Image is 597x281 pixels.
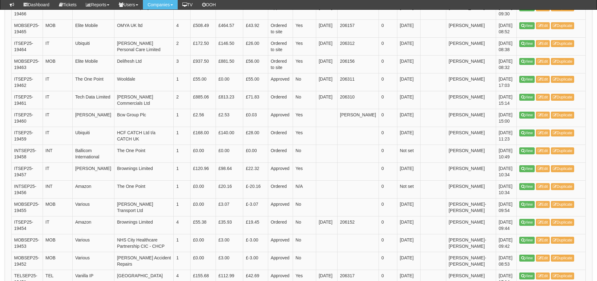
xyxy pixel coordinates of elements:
td: £13.42 [243,2,268,19]
td: Amazon [72,216,114,234]
td: £71.83 [243,91,268,109]
td: Various [72,234,114,252]
td: [DATE] [397,198,420,216]
td: [PERSON_NAME] [446,55,496,73]
td: Wooldale [114,73,174,91]
td: TELSEP25-19466 [12,2,43,19]
td: [PERSON_NAME] [446,145,496,162]
td: [DATE] [316,216,337,234]
td: [PERSON_NAME] [446,127,496,145]
a: Edit [536,22,550,29]
a: Duplicate [551,112,574,119]
a: Duplicate [551,76,574,83]
a: Duplicate [551,165,574,172]
td: 1 [174,252,191,270]
td: ITSEP25-19461 [12,91,43,109]
td: 1 [174,180,191,198]
a: Edit [536,219,550,226]
td: No [293,216,316,234]
td: £813.23 [216,91,243,109]
td: ITSEP25-19457 [12,162,43,180]
td: 0 [379,145,397,162]
td: [DATE] [316,2,337,19]
td: Various [72,198,114,216]
td: [DATE] 09:44 [496,216,517,234]
a: Edit [536,94,550,101]
td: 2 [174,37,191,55]
td: [DATE] 09:30 [496,2,517,19]
td: 206312 [337,37,379,55]
a: Duplicate [551,255,574,262]
td: Bcw Group Plc [114,109,174,127]
td: [DATE] [316,37,337,55]
td: 206152 [337,216,379,234]
td: [DATE] [397,2,420,19]
td: ITSEP25-19462 [12,73,43,91]
td: 1 [174,73,191,91]
td: The One Point [114,180,174,198]
td: £146.50 [216,37,243,55]
td: Vanilla IP [72,2,114,19]
td: No [293,252,316,270]
td: 0 [379,19,397,37]
td: IT [43,109,73,127]
a: Duplicate [551,219,574,226]
td: Ordered to site [268,55,293,73]
a: Edit [536,183,550,190]
td: £22.32 [243,162,268,180]
td: 206313 [337,2,379,19]
td: [DATE] [397,216,420,234]
td: £26.00 [243,37,268,55]
td: [DATE] [316,91,337,109]
td: £168.00 [190,127,216,145]
td: £464.57 [216,19,243,37]
td: NHS City Healthcare Partnership CIC - CHCP [114,234,174,252]
td: [DATE] [316,73,337,91]
td: Not set [397,180,420,198]
td: 1 [174,145,191,162]
td: Brownings Limited [114,162,174,180]
td: [DATE] 15:14 [496,91,517,109]
a: View [519,147,535,154]
td: [DATE] 09:42 [496,234,517,252]
td: £0.03 [243,109,268,127]
td: £56.00 [243,55,268,73]
td: [DATE] [397,91,420,109]
td: £35.93 [216,216,243,234]
td: 1 [174,162,191,180]
td: [PERSON_NAME] [337,109,379,127]
td: 0 [379,216,397,234]
td: £74.25 [190,2,216,19]
td: £140.00 [216,127,243,145]
td: Ordered [268,127,293,145]
a: View [519,255,535,262]
a: Duplicate [551,94,574,101]
td: Yes [293,55,316,73]
td: INT [43,145,73,162]
td: MOBSEP25-19465 [12,19,43,37]
td: IT [43,162,73,180]
td: 3 [174,2,191,19]
td: 0 [379,198,397,216]
a: View [519,94,535,101]
td: £508.49 [190,19,216,37]
td: [DATE] [397,73,420,91]
td: £2.53 [216,109,243,127]
td: Yes [293,109,316,127]
td: [PERSON_NAME] Commercials Ltd [114,91,174,109]
td: 1 [174,198,191,216]
td: £55.00 [190,73,216,91]
td: Approved [268,252,293,270]
a: Duplicate [551,237,574,244]
td: Ubiquiti [72,127,114,145]
td: 0 [379,91,397,109]
a: Edit [536,130,550,136]
td: £172.50 [190,37,216,55]
td: Ordered [268,91,293,109]
td: [DATE] 08:38 [496,37,517,55]
a: Duplicate [551,183,574,190]
td: [DATE] 17:03 [496,73,517,91]
td: £0.00 [190,198,216,216]
td: 206157 [337,19,379,37]
td: IT [43,216,73,234]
